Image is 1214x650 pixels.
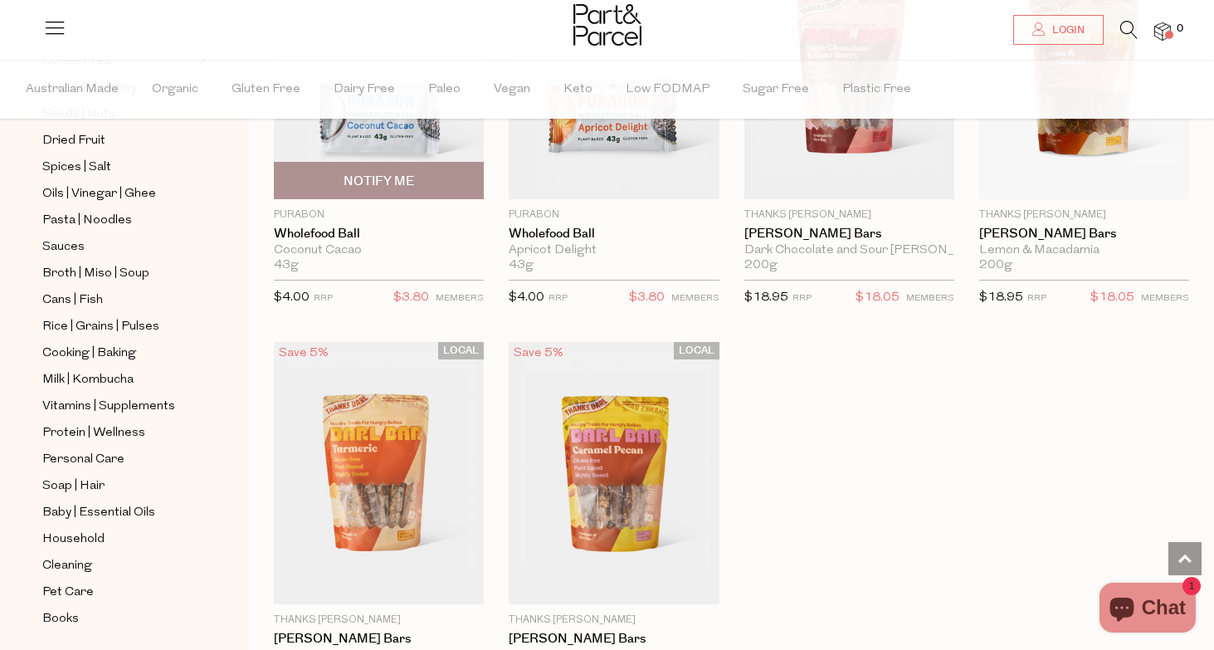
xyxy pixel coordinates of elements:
[42,183,193,204] a: Oils | Vinegar | Ghee
[906,294,954,303] small: MEMBERS
[42,263,193,284] a: Broth | Miso | Soup
[42,210,193,231] a: Pasta | Noodles
[42,608,193,629] a: Books
[152,61,198,119] span: Organic
[274,258,299,273] span: 43g
[509,258,534,273] span: 43g
[1013,15,1104,45] a: Login
[232,61,300,119] span: Gluten Free
[671,294,719,303] small: MEMBERS
[744,243,954,258] div: Dark Chocolate and Sour [PERSON_NAME]
[42,237,193,257] a: Sauces
[744,208,954,222] p: Thanks [PERSON_NAME]
[438,342,484,359] span: LOCAL
[1090,287,1134,309] span: $18.05
[274,342,484,605] img: Darl Bars
[509,227,719,242] a: Wholefood Ball
[509,291,544,304] span: $4.00
[42,317,159,337] span: Rice | Grains | Pulses
[979,227,1189,242] a: [PERSON_NAME] Bars
[42,609,79,629] span: Books
[744,258,778,273] span: 200g
[42,158,111,178] span: Spices | Salt
[42,530,105,550] span: Household
[674,342,719,359] span: LOCAL
[626,61,709,119] span: Low FODMAP
[744,291,788,304] span: $18.95
[42,211,132,231] span: Pasta | Noodles
[979,258,1012,273] span: 200g
[393,287,429,309] span: $3.80
[274,342,334,364] div: Save 5%
[509,613,719,628] p: Thanks [PERSON_NAME]
[274,243,484,258] div: Coconut Cacao
[509,342,568,364] div: Save 5%
[563,61,592,119] span: Keto
[42,450,124,470] span: Personal Care
[1173,22,1187,37] span: 0
[509,342,719,605] img: Darl Bars
[274,162,484,199] button: Notify Me
[42,555,193,576] a: Cleaning
[26,61,119,119] span: Australian Made
[494,61,530,119] span: Vegan
[274,613,484,628] p: Thanks [PERSON_NAME]
[509,632,719,647] a: [PERSON_NAME] Bars
[792,294,812,303] small: RRP
[42,556,92,576] span: Cleaning
[42,502,193,523] a: Baby | Essential Oils
[42,157,193,178] a: Spices | Salt
[509,243,719,258] div: Apricot Delight
[1154,22,1171,40] a: 0
[42,477,105,496] span: Soap | Hair
[428,61,461,119] span: Paleo
[42,344,136,364] span: Cooking | Baking
[334,61,395,119] span: Dairy Free
[856,287,900,309] span: $18.05
[42,449,193,470] a: Personal Care
[842,61,911,119] span: Plastic Free
[42,184,156,204] span: Oils | Vinegar | Ghee
[274,632,484,647] a: [PERSON_NAME] Bars
[979,243,1189,258] div: Lemon & Macadamia
[1141,294,1189,303] small: MEMBERS
[573,4,641,46] img: Part&Parcel
[344,173,414,190] span: Notify Me
[42,476,193,496] a: Soap | Hair
[42,291,103,310] span: Cans | Fish
[42,583,94,603] span: Pet Care
[436,294,484,303] small: MEMBERS
[979,291,1023,304] span: $18.95
[42,130,193,151] a: Dried Fruit
[1048,23,1085,37] span: Login
[979,208,1189,222] p: Thanks [PERSON_NAME]
[274,208,484,222] p: Purabon
[42,264,149,284] span: Broth | Miso | Soup
[42,343,193,364] a: Cooking | Baking
[274,227,484,242] a: Wholefood Ball
[42,396,193,417] a: Vitamins | Supplements
[42,370,134,390] span: Milk | Kombucha
[42,290,193,310] a: Cans | Fish
[42,369,193,390] a: Milk | Kombucha
[42,131,105,151] span: Dried Fruit
[42,503,155,523] span: Baby | Essential Oils
[42,529,193,550] a: Household
[509,208,719,222] p: Purabon
[744,227,954,242] a: [PERSON_NAME] Bars
[314,294,333,303] small: RRP
[42,237,85,257] span: Sauces
[1095,583,1201,637] inbox-online-store-chat: Shopify online store chat
[743,61,809,119] span: Sugar Free
[629,287,665,309] span: $3.80
[274,291,310,304] span: $4.00
[42,423,145,443] span: Protein | Wellness
[42,582,193,603] a: Pet Care
[42,423,193,443] a: Protein | Wellness
[1027,294,1046,303] small: RRP
[548,294,568,303] small: RRP
[42,397,175,417] span: Vitamins | Supplements
[42,316,193,337] a: Rice | Grains | Pulses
